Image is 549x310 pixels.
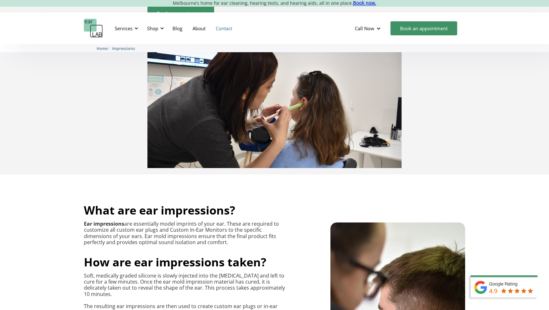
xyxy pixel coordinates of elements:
[143,19,166,38] div: Shop
[84,254,266,270] span: How are ear impressions taken?
[187,19,211,38] a: About
[147,41,402,168] img: 3D scanning & ear impressions service at earLAB
[147,25,158,32] div: Shop
[355,25,374,32] div: Call Now
[390,21,457,35] a: Book an appointment
[111,19,140,38] div: Services
[97,45,112,52] li: 〉
[211,19,237,38] a: Contact
[112,46,135,51] span: Impressions
[84,19,103,38] a: home
[84,221,286,245] p: are essentially model imprints of your ear. These are required to customize all custom ear plugs ...
[350,19,387,38] div: Call Now
[84,220,124,227] strong: Ear impressions
[84,203,235,218] h2: What are ear impressions?
[167,19,187,38] a: Blog
[112,45,135,51] a: Impressions
[97,45,108,51] a: Home
[115,25,132,32] div: Services
[97,46,108,51] span: Home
